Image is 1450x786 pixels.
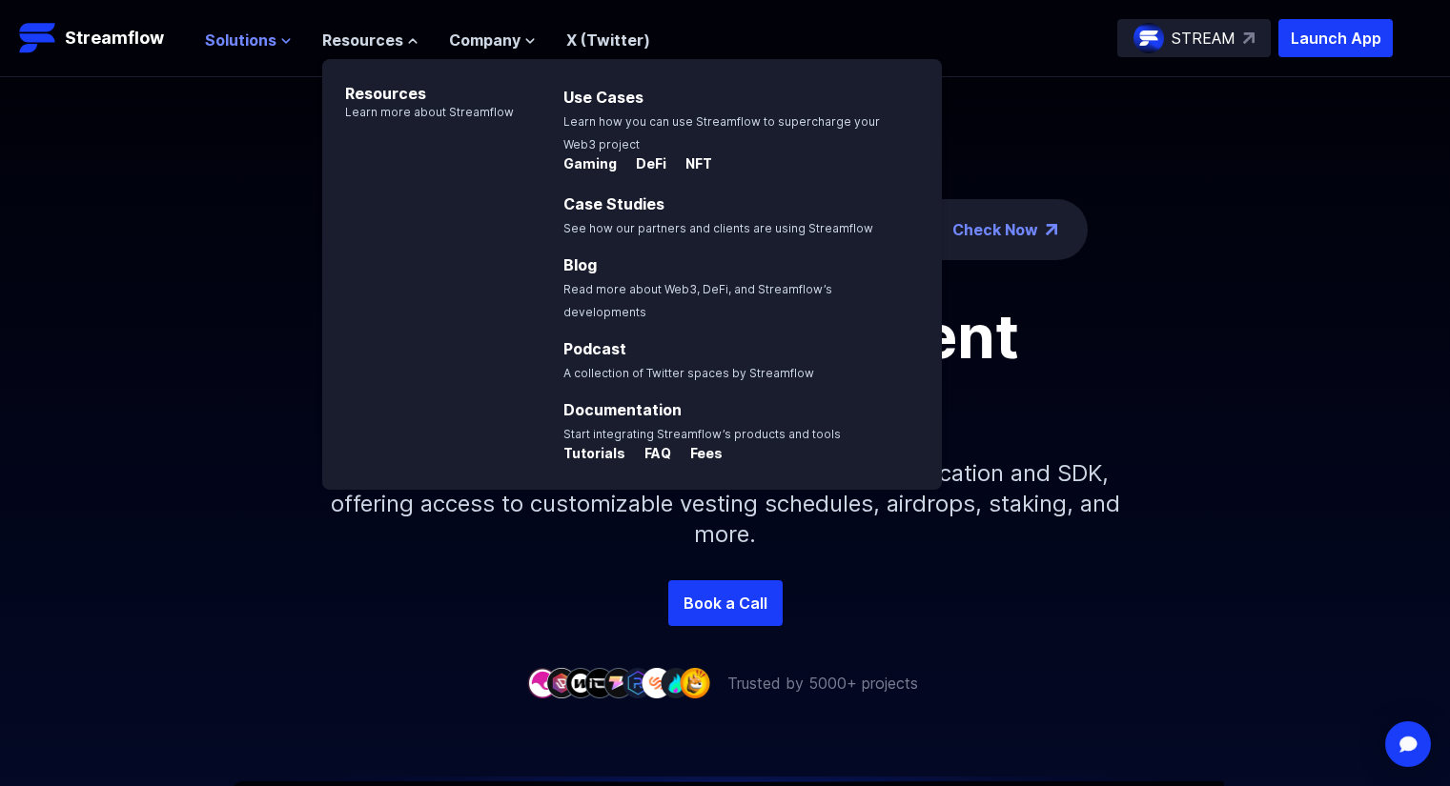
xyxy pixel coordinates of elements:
[584,668,615,697] img: company-4
[727,672,918,695] p: Trusted by 5000+ projects
[675,446,723,465] a: Fees
[316,428,1135,580] p: Simplify your token distribution with Streamflow's Application and SDK, offering access to custom...
[621,154,666,173] p: DeFi
[566,30,650,50] a: X (Twitter)
[629,446,675,465] a: FAQ
[65,25,164,51] p: Streamflow
[563,88,643,107] a: Use Cases
[546,668,577,697] img: company-2
[952,218,1038,241] a: Check Now
[670,154,712,173] p: NFT
[563,255,597,274] a: Blog
[449,29,536,51] button: Company
[205,29,276,51] span: Solutions
[563,114,880,151] span: Learn how you can use Streamflow to supercharge your Web3 project
[296,306,1154,428] h1: Token management infrastructure
[621,156,670,175] a: DeFi
[563,194,664,213] a: Case Studies
[680,668,710,697] img: company-9
[668,580,783,626] a: Book a Call
[19,19,57,57] img: Streamflow Logo
[563,156,621,175] a: Gaming
[1133,23,1164,53] img: streamflow-logo-circle.png
[1172,27,1236,50] p: STREAM
[322,59,514,105] p: Resources
[563,444,625,463] p: Tutorials
[603,668,634,697] img: company-5
[205,29,292,51] button: Solutions
[670,156,712,175] a: NFT
[563,400,682,419] a: Documentation
[623,668,653,697] img: company-6
[1117,19,1271,57] a: STREAM
[565,668,596,697] img: company-3
[1278,19,1393,57] button: Launch App
[642,668,672,697] img: company-7
[1243,32,1255,44] img: top-right-arrow.svg
[322,29,419,51] button: Resources
[563,154,617,173] p: Gaming
[563,221,873,235] span: See how our partners and clients are using Streamflow
[563,427,841,441] span: Start integrating Streamflow’s products and tools
[1385,721,1431,767] div: Open Intercom Messenger
[322,105,514,120] p: Learn more about Streamflow
[449,29,521,51] span: Company
[563,282,832,319] span: Read more about Web3, DeFi, and Streamflow’s developments
[563,446,629,465] a: Tutorials
[322,29,403,51] span: Resources
[563,366,814,380] span: A collection of Twitter spaces by Streamflow
[675,444,723,463] p: Fees
[1046,224,1057,235] img: top-right-arrow.png
[629,444,671,463] p: FAQ
[563,339,626,358] a: Podcast
[19,19,186,57] a: Streamflow
[661,668,691,697] img: company-8
[527,668,558,697] img: company-1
